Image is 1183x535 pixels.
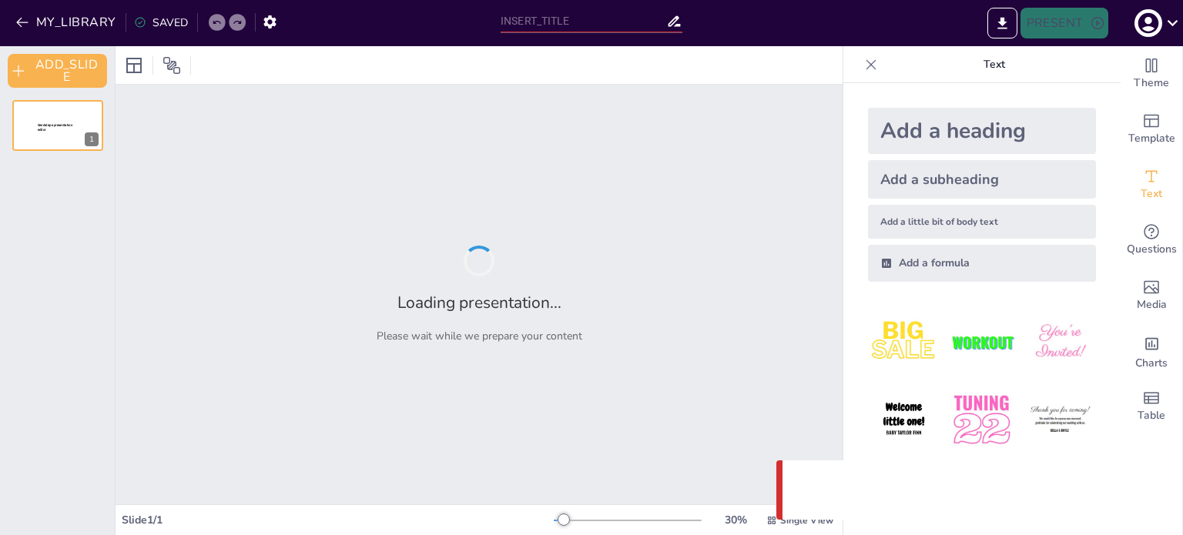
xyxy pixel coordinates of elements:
p: Something went wrong with the request. (CORS) [826,481,1121,500]
div: Add text boxes [1121,157,1182,212]
div: Layout [122,53,146,78]
span: Charts [1135,355,1168,372]
img: 1.jpeg [868,306,940,378]
div: Add a table [1121,379,1182,434]
div: Add a subheading [868,160,1096,199]
img: 2.jpeg [946,306,1017,378]
div: Add charts and graphs [1121,323,1182,379]
img: 6.jpeg [1024,384,1096,456]
button: ADD_SLIDE [8,54,107,88]
div: 1 [12,100,103,151]
div: Add a little bit of body text [868,205,1096,239]
input: INSERT_TITLE [501,10,666,32]
div: SAVED [134,15,188,30]
p: Please wait while we prepare your content [377,329,582,343]
h2: Loading presentation... [397,292,561,313]
span: Text [1141,186,1162,202]
div: 30 % [717,513,754,527]
span: Table [1138,407,1165,424]
span: Position [163,56,181,75]
button: EXPORT_TO_POWERPOINT [987,8,1017,38]
div: Get real-time input from your audience [1121,212,1182,268]
div: 1 [85,132,99,146]
div: Add ready made slides [1121,102,1182,157]
span: Template [1128,130,1175,147]
img: 3.jpeg [1024,306,1096,378]
span: Questions [1127,241,1177,258]
div: Change the overall theme [1121,46,1182,102]
button: PRESENT [1020,8,1108,38]
p: Text [883,46,1105,83]
img: 5.jpeg [946,384,1017,456]
div: Add a formula [868,245,1096,282]
button: MY_LIBRARY [12,10,122,35]
div: Add images, graphics, shapes or video [1121,268,1182,323]
span: Sendsteps presentation editor [38,123,72,132]
div: Slide 1 / 1 [122,513,554,527]
span: Media [1137,296,1167,313]
span: Theme [1134,75,1169,92]
div: Add a heading [868,108,1096,154]
img: 4.jpeg [868,384,940,456]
